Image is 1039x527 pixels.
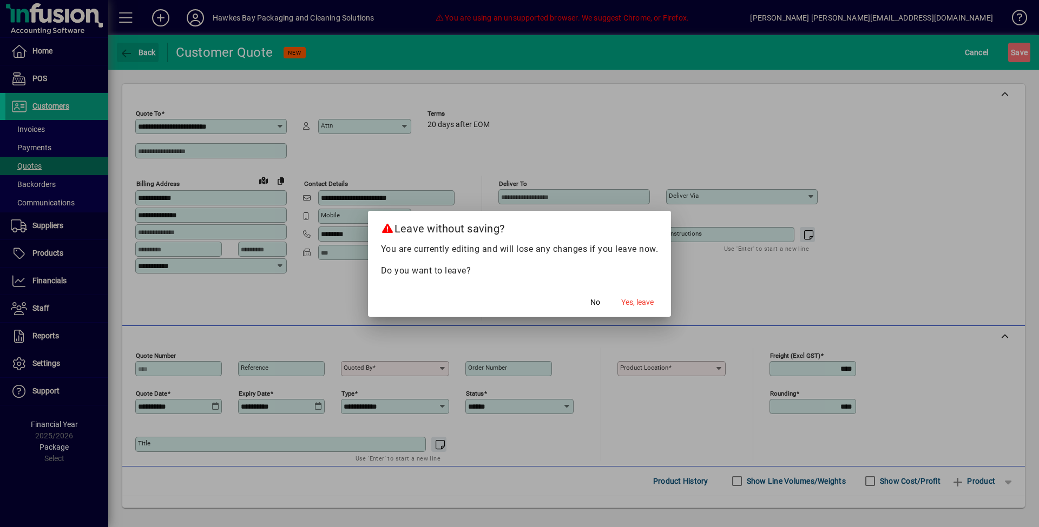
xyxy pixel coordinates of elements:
p: Do you want to leave? [381,264,659,277]
span: No [590,297,600,308]
h2: Leave without saving? [368,211,672,242]
button: No [578,293,613,312]
p: You are currently editing and will lose any changes if you leave now. [381,243,659,256]
span: Yes, leave [621,297,654,308]
button: Yes, leave [617,293,658,312]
